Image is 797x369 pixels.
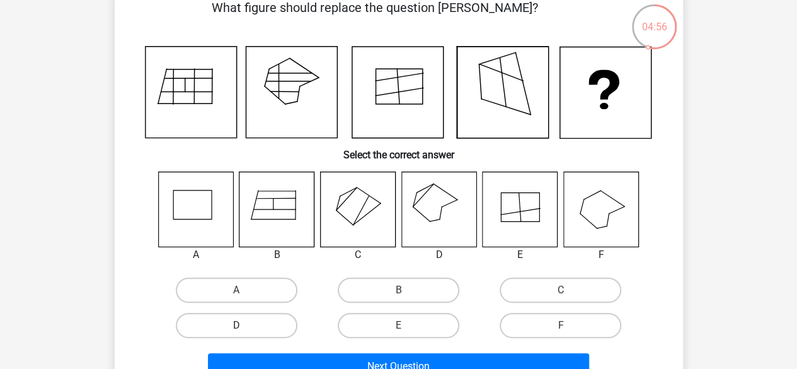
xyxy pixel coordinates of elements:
[500,278,621,303] label: C
[176,278,297,303] label: A
[311,247,406,262] div: C
[176,313,297,338] label: D
[338,313,459,338] label: E
[338,278,459,303] label: B
[392,247,487,262] div: D
[149,247,244,262] div: A
[631,3,678,35] div: 04:56
[473,247,568,262] div: E
[500,313,621,338] label: F
[135,139,663,161] h6: Select the correct answer
[554,247,649,262] div: F
[229,247,324,262] div: B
